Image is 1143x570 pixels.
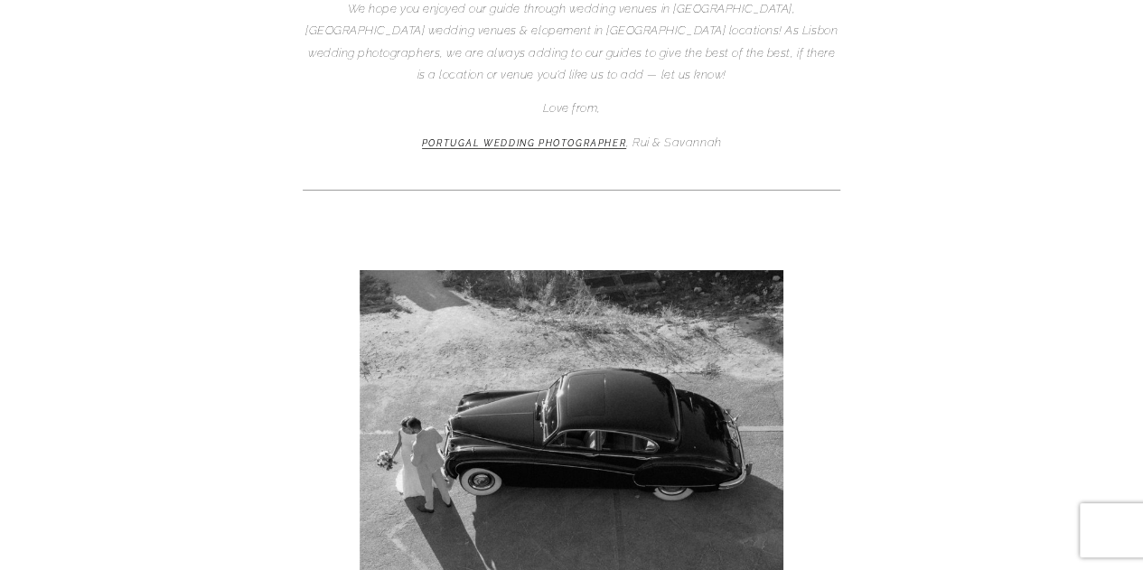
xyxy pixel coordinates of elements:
[305,2,840,81] em: We hope you enjoyed our guide through wedding venues in [GEOGRAPHIC_DATA], [GEOGRAPHIC_DATA] wedd...
[422,138,626,148] em: Portugal wedding photographer
[626,135,721,149] em: , Rui & Savannah
[542,101,600,115] em: Love from,
[422,138,626,149] a: Portugal wedding photographer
